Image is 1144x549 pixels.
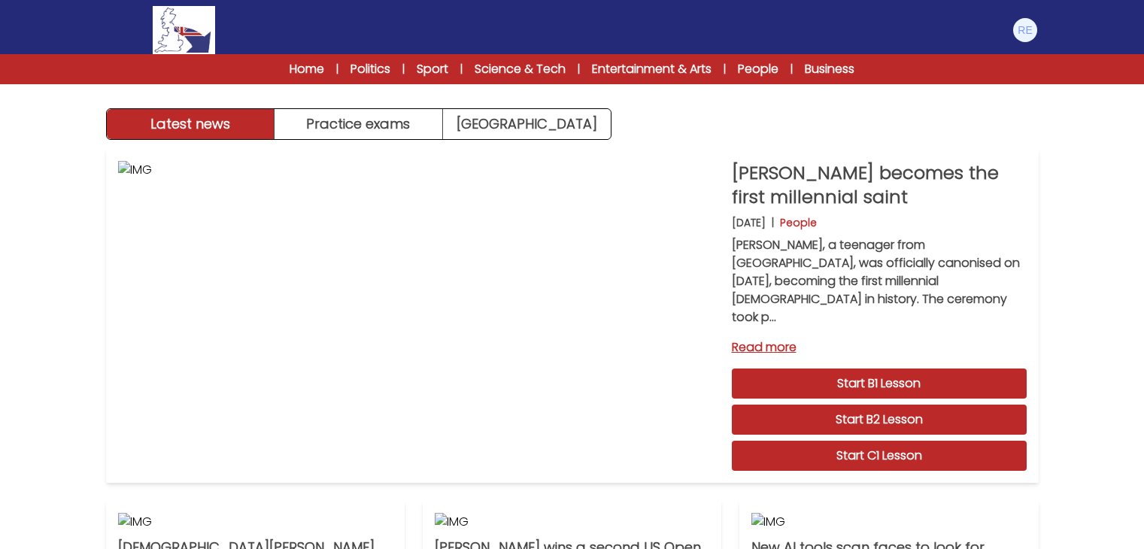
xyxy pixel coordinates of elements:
[443,109,611,139] a: [GEOGRAPHIC_DATA]
[107,109,275,139] button: Latest news
[751,513,1026,531] img: IMG
[732,405,1027,435] a: Start B2 Lesson
[106,6,262,54] a: Logo
[732,215,766,230] p: [DATE]
[336,62,338,77] span: |
[290,60,324,78] a: Home
[772,215,774,230] b: |
[592,60,712,78] a: Entertainment & Arts
[732,236,1027,326] p: [PERSON_NAME], a teenager from [GEOGRAPHIC_DATA], was officially canonised on [DATE], becoming th...
[738,60,778,78] a: People
[460,62,463,77] span: |
[118,513,393,531] img: IMG
[790,62,793,77] span: |
[805,60,854,78] a: Business
[350,60,390,78] a: Politics
[732,369,1027,399] a: Start B1 Lesson
[1013,18,1037,42] img: Riccardo Erroi
[475,60,566,78] a: Science & Tech
[724,62,726,77] span: |
[402,62,405,77] span: |
[732,441,1027,471] a: Start C1 Lesson
[732,161,1027,209] p: [PERSON_NAME] becomes the first millennial saint
[275,109,443,139] button: Practice exams
[118,161,720,471] img: IMG
[780,215,817,230] p: People
[417,60,448,78] a: Sport
[435,513,709,531] img: IMG
[732,338,1027,356] a: Read more
[578,62,580,77] span: |
[153,6,214,54] img: Logo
